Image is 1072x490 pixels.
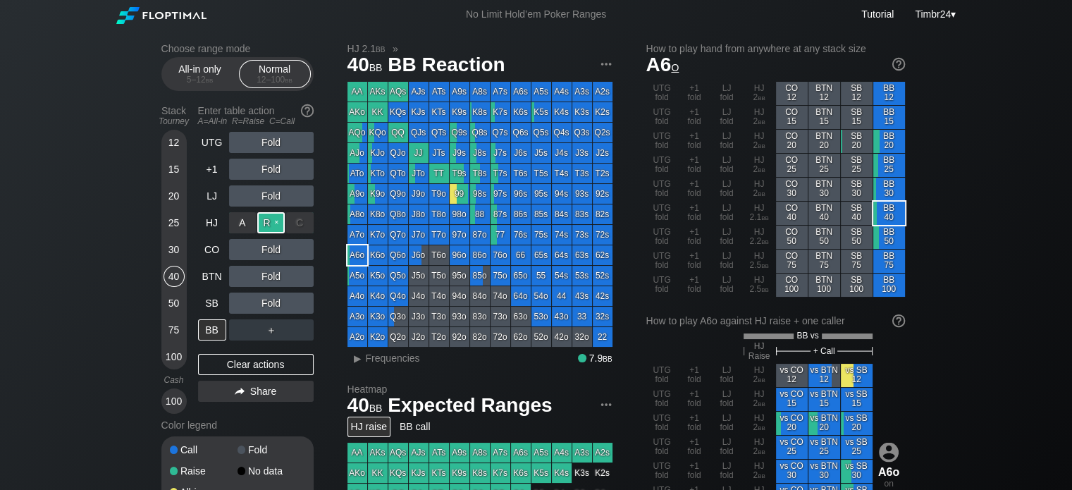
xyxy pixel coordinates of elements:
div: A8o [347,204,367,224]
div: J5s [531,143,551,163]
div: 55 [531,266,551,286]
div: K2s [593,102,612,122]
div: J4o [409,286,429,306]
div: K4s [552,102,572,122]
img: share.864f2f62.svg [235,388,245,396]
div: BB 100 [873,274,905,297]
div: 100 [164,391,185,412]
div: A6s [511,82,531,102]
div: 85o [470,266,490,286]
div: Call [170,445,238,455]
div: A9o [347,184,367,204]
div: UTG fold [646,226,678,249]
div: BB 40 [873,202,905,225]
div: 44 [552,286,572,306]
div: AKo [347,102,367,122]
div: JTs [429,143,449,163]
div: +1 fold [679,130,710,153]
div: SB [198,293,226,314]
div: HJ [198,212,226,233]
span: » [385,43,405,54]
div: 100 [164,346,185,367]
div: 73s [572,225,592,245]
div: BTN 12 [808,82,840,105]
div: 30 [164,239,185,260]
div: Q7o [388,225,408,245]
div: BTN 100 [808,274,840,297]
span: HJ 2.1 [345,42,388,55]
div: Fold [229,293,314,314]
a: Tutorial [861,8,894,20]
div: 93o [450,307,469,326]
div: 66 [511,245,531,265]
span: A6 [646,54,679,75]
div: 74o [491,286,510,306]
div: J8s [470,143,490,163]
div: No data [238,466,305,476]
div: K7o [368,225,388,245]
div: T5s [531,164,551,183]
span: bb [369,59,383,74]
div: KQo [368,123,388,142]
div: 54s [552,266,572,286]
div: LJ fold [711,178,743,201]
div: A6o [347,245,367,265]
div: CO 40 [776,202,808,225]
div: LJ [198,185,226,207]
div: HJ 2.5 [744,274,775,297]
div: HJ 2 [744,130,775,153]
div: No Limit Hold’em Poker Ranges [445,8,627,23]
span: bb [758,164,765,174]
div: BTN 40 [808,202,840,225]
span: bb [758,140,765,150]
div: +1 fold [679,202,710,225]
div: 43s [572,286,592,306]
div: 43o [552,307,572,326]
div: CO 100 [776,274,808,297]
div: KJs [409,102,429,122]
div: BTN 15 [808,106,840,129]
div: Stack [156,99,192,132]
div: UTG fold [646,178,678,201]
div: CO 25 [776,154,808,177]
img: icon-avatar.b40e07d9.svg [879,442,899,462]
div: J7s [491,143,510,163]
div: A=All-in R=Raise C=Call [198,116,314,126]
div: SB 40 [841,202,873,225]
div: T7o [429,225,449,245]
div: K6s [511,102,531,122]
div: 77 [491,225,510,245]
div: T5o [429,266,449,286]
div: 95s [531,184,551,204]
div: KJo [368,143,388,163]
div: AJs [409,82,429,102]
div: 5 – 12 [171,75,230,85]
div: T4s [552,164,572,183]
img: help.32db89a4.svg [891,313,906,329]
div: A7s [491,82,510,102]
div: LJ fold [711,154,743,177]
div: K3s [572,102,592,122]
span: 40 [345,54,385,78]
div: 15 [164,159,185,180]
div: J6s [511,143,531,163]
div: Fold [229,159,314,180]
div: ▾ [911,6,957,22]
div: A3o [347,307,367,326]
div: K4o [368,286,388,306]
div: BTN 50 [808,226,840,249]
div: A4s [552,82,572,102]
div: SB 50 [841,226,873,249]
div: UTG [198,132,226,153]
div: A3s [572,82,592,102]
div: T9s [450,164,469,183]
div: BB 25 [873,154,905,177]
div: BB 50 [873,226,905,249]
div: Q3o [388,307,408,326]
div: QTo [388,164,408,183]
div: A4o [347,286,367,306]
div: UTG fold [646,106,678,129]
div: AQs [388,82,408,102]
img: help.32db89a4.svg [891,56,906,72]
div: UTG fold [646,202,678,225]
